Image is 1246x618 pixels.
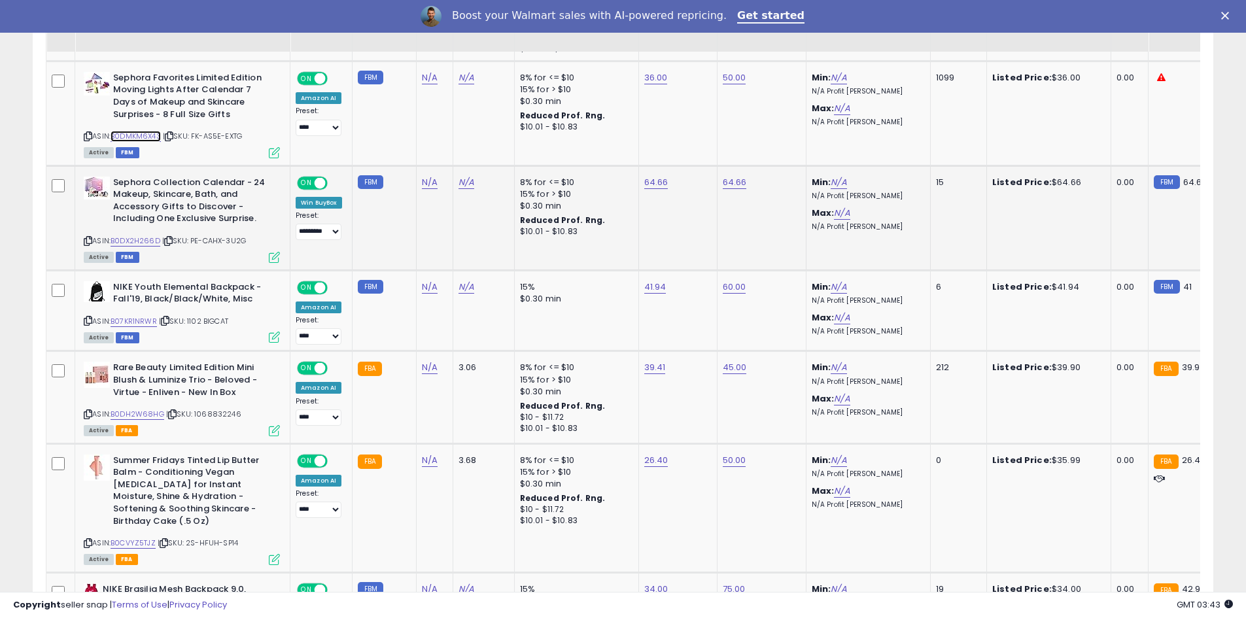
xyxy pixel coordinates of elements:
[113,362,272,402] b: Rare Beauty Limited Edition Mini Blush & Luminize Trio - Beloved - Virtue - Enliven - New In Box
[520,72,629,84] div: 8% for <= $10
[520,122,629,133] div: $10.01 - $10.83
[723,361,747,374] a: 45.00
[84,281,110,302] img: 314sbg-alIL._SL40_.jpg
[84,72,280,157] div: ASIN:
[812,311,835,324] b: Max:
[834,207,850,220] a: N/A
[1116,362,1138,373] div: 0.00
[812,454,831,466] b: Min:
[812,207,835,219] b: Max:
[520,455,629,466] div: 8% for <= $10
[812,485,835,497] b: Max:
[169,598,227,611] a: Privacy Policy
[520,478,629,490] div: $0.30 min
[158,538,238,548] span: | SKU: 2S-HFUH-SP14
[84,362,280,434] div: ASIN:
[520,374,629,386] div: 15% for > $10
[644,176,668,189] a: 64.66
[992,454,1052,466] b: Listed Price:
[113,281,272,309] b: NIKE Youth Elemental Backpack - Fall'19, Black/Black/White, Misc
[296,301,341,313] div: Amazon AI
[812,87,920,96] p: N/A Profit [PERSON_NAME]
[644,71,668,84] a: 36.00
[992,176,1052,188] b: Listed Price:
[812,408,920,417] p: N/A Profit [PERSON_NAME]
[113,72,272,124] b: Sephora Favorites Limited Edition Moving Lights After Calendar 7 Days of Makeup and Skincare Surp...
[831,454,846,467] a: N/A
[422,454,438,467] a: N/A
[358,71,383,84] small: FBM
[1154,175,1179,189] small: FBM
[834,485,850,498] a: N/A
[520,200,629,212] div: $0.30 min
[296,397,342,426] div: Preset:
[1182,361,1200,373] span: 39.9
[112,598,167,611] a: Terms of Use
[296,489,342,519] div: Preset:
[422,176,438,189] a: N/A
[992,362,1101,373] div: $39.90
[520,177,629,188] div: 8% for <= $10
[992,361,1052,373] b: Listed Price:
[13,599,227,611] div: seller snap | |
[520,412,629,423] div: $10 - $11.72
[326,73,347,84] span: OFF
[834,102,850,115] a: N/A
[992,281,1052,293] b: Listed Price:
[812,222,920,232] p: N/A Profit [PERSON_NAME]
[116,147,139,158] span: FBM
[520,466,629,478] div: 15% for > $10
[812,176,831,188] b: Min:
[834,392,850,405] a: N/A
[812,192,920,201] p: N/A Profit [PERSON_NAME]
[296,211,342,241] div: Preset:
[13,598,61,611] strong: Copyright
[936,177,977,188] div: 15
[520,504,629,515] div: $10 - $11.72
[520,293,629,305] div: $0.30 min
[111,316,157,327] a: B07KR1NRWR
[936,281,977,293] div: 6
[84,177,280,262] div: ASIN:
[812,102,835,114] b: Max:
[459,281,474,294] a: N/A
[162,235,246,246] span: | SKU: PE-CAHX-3U2G
[831,176,846,189] a: N/A
[812,392,835,405] b: Max:
[1116,455,1138,466] div: 0.00
[326,282,347,293] span: OFF
[644,454,668,467] a: 26.40
[296,382,341,394] div: Amazon AI
[84,72,110,95] img: 41lCdAKPKyL._SL40_.jpg
[644,281,666,294] a: 41.94
[520,215,606,226] b: Reduced Prof. Rng.
[84,362,110,388] img: 41Guay0giSL._SL40_.jpg
[992,72,1101,84] div: $36.00
[298,282,315,293] span: ON
[84,147,114,158] span: All listings currently available for purchase on Amazon
[520,110,606,121] b: Reduced Prof. Rng.
[84,252,114,263] span: All listings currently available for purchase on Amazon
[296,107,342,136] div: Preset:
[936,455,977,466] div: 0
[1154,280,1179,294] small: FBM
[831,281,846,294] a: N/A
[296,197,342,209] div: Win BuyBox
[1221,12,1234,20] div: Close
[459,455,504,466] div: 3.68
[520,400,606,411] b: Reduced Prof. Rng.
[520,386,629,398] div: $0.30 min
[520,95,629,107] div: $0.30 min
[358,175,383,189] small: FBM
[326,363,347,374] span: OFF
[834,311,850,324] a: N/A
[298,455,315,466] span: ON
[737,9,805,24] a: Get started
[812,470,920,479] p: N/A Profit [PERSON_NAME]
[116,554,138,565] span: FBA
[84,425,114,436] span: All listings currently available for purchase on Amazon
[992,281,1101,293] div: $41.94
[831,361,846,374] a: N/A
[159,316,228,326] span: | SKU: 1102 BIGCAT
[520,84,629,95] div: 15% for > $10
